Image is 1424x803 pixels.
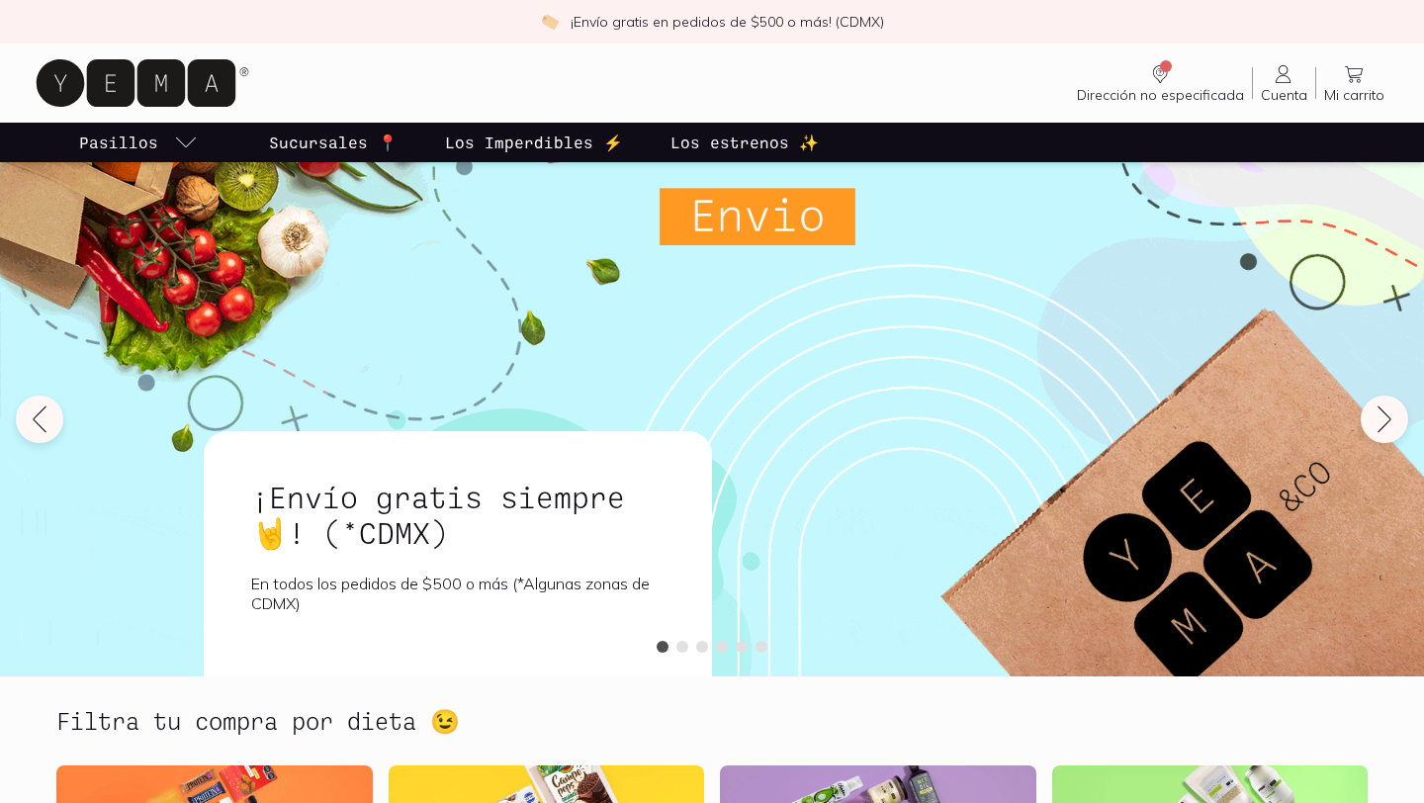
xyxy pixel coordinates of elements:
[445,131,623,154] p: Los Imperdibles ⚡️
[1316,62,1392,104] a: Mi carrito
[269,131,398,154] p: Sucursales 📍
[265,123,401,162] a: Sucursales 📍
[1324,86,1384,104] span: Mi carrito
[670,131,819,154] p: Los estrenos ✨
[56,708,460,734] h2: Filtra tu compra por dieta 😉
[541,13,559,31] img: check
[251,574,665,613] p: En todos los pedidos de $500 o más (*Algunas zonas de CDMX)
[1077,86,1244,104] span: Dirección no especificada
[79,131,158,154] p: Pasillos
[1069,62,1252,104] a: Dirección no especificada
[1253,62,1315,104] a: Cuenta
[251,479,665,550] h1: ¡Envío gratis siempre🤘! (*CDMX)
[75,123,202,162] a: pasillo-todos-link
[571,12,884,32] p: ¡Envío gratis en pedidos de $500 o más! (CDMX)
[441,123,627,162] a: Los Imperdibles ⚡️
[1261,86,1307,104] span: Cuenta
[667,123,823,162] a: Los estrenos ✨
